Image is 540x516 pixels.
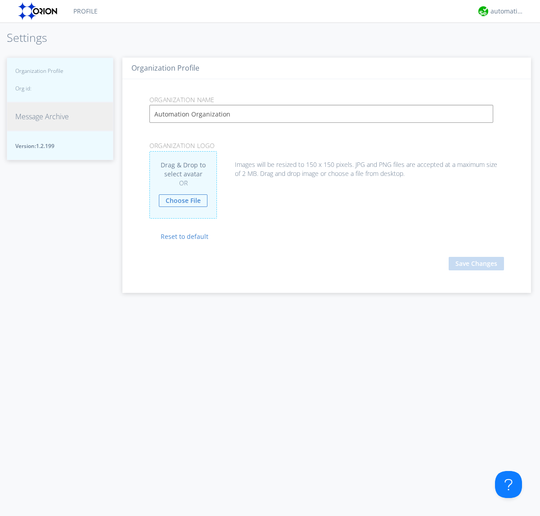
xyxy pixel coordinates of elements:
[149,105,493,123] input: Enter Organization Name
[15,112,69,122] span: Message Archive
[149,151,217,219] div: Drag & Drop to select avatar
[449,257,504,270] button: Save Changes
[7,131,113,160] button: Version:1.2.199
[159,194,207,207] a: Choose File
[7,102,113,131] button: Message Archive
[159,179,207,188] div: OR
[149,151,504,178] div: Images will be resized to 150 x 150 pixels. JPG and PNG files are accepted at a maximum size of 2...
[495,471,522,498] iframe: Toggle Customer Support
[131,64,522,72] h3: Organization Profile
[490,7,524,16] div: automation+atlas
[15,85,63,92] span: Org id:
[143,95,511,105] p: Organization Name
[18,2,60,20] img: orion-labs-logo.svg
[149,232,208,241] a: Reset to default
[15,142,105,150] span: Version: 1.2.199
[478,6,488,16] img: d2d01cd9b4174d08988066c6d424eccd
[143,141,511,151] p: Organization Logo
[15,67,63,75] span: Organization Profile
[7,58,113,102] button: Organization ProfileOrg id:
